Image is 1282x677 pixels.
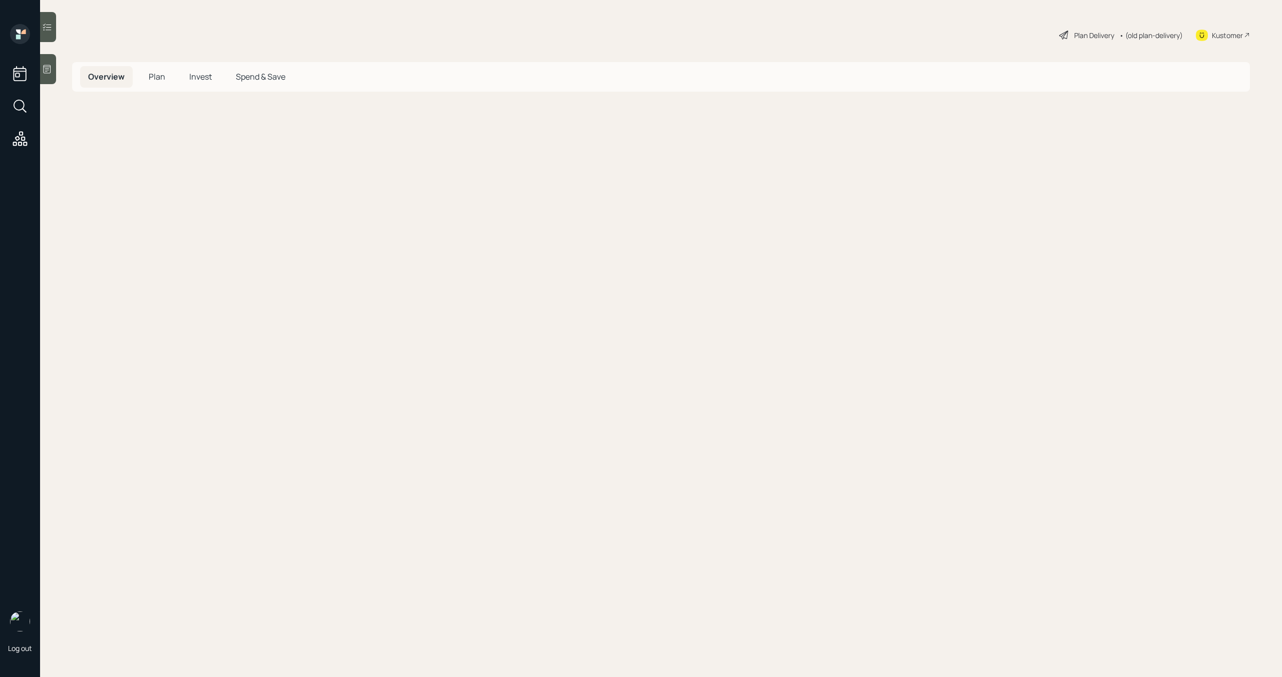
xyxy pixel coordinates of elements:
div: • (old plan-delivery) [1119,30,1183,41]
span: Plan [149,71,165,82]
span: Invest [189,71,212,82]
span: Spend & Save [236,71,285,82]
span: Overview [88,71,125,82]
div: Kustomer [1212,30,1243,41]
div: Plan Delivery [1074,30,1114,41]
img: michael-russo-headshot.png [10,611,30,631]
div: Log out [8,643,32,653]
